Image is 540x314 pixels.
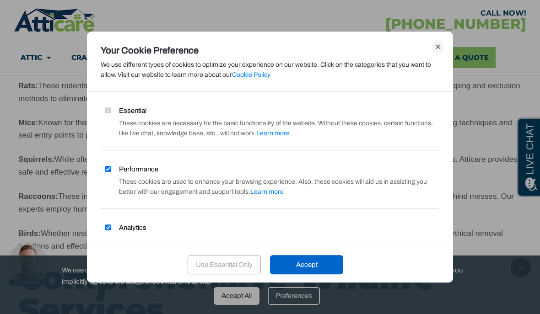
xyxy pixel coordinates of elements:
div: Online Agent [5,38,41,45]
div: Need help? Chat with us now! [5,3,41,39]
div: We use different types of cookies to optimize your experience on our website. Click on the catego... [101,60,439,80]
span: Opens a chat window [22,7,74,19]
div: Your Cookie Preference [101,45,439,55]
a: Cookie Policy [232,71,270,78]
input: Essential [105,107,111,113]
span: Learn more [256,130,290,137]
input: Analytics [105,224,111,230]
span: Learn more [250,188,284,195]
input: Performance [105,166,111,172]
span: Analytics [119,223,146,233]
div: Use Essential Only [188,255,261,274]
div: These cookies are used to enhance your browsing experience. Also, these cookies will aid us in as... [101,177,439,197]
div: Accept [270,255,343,274]
div: These cookies are necessary for the basic functionality of the website. Without these cookies, ce... [101,118,439,138]
span: Essential [119,106,146,116]
span: Performance [119,164,158,174]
